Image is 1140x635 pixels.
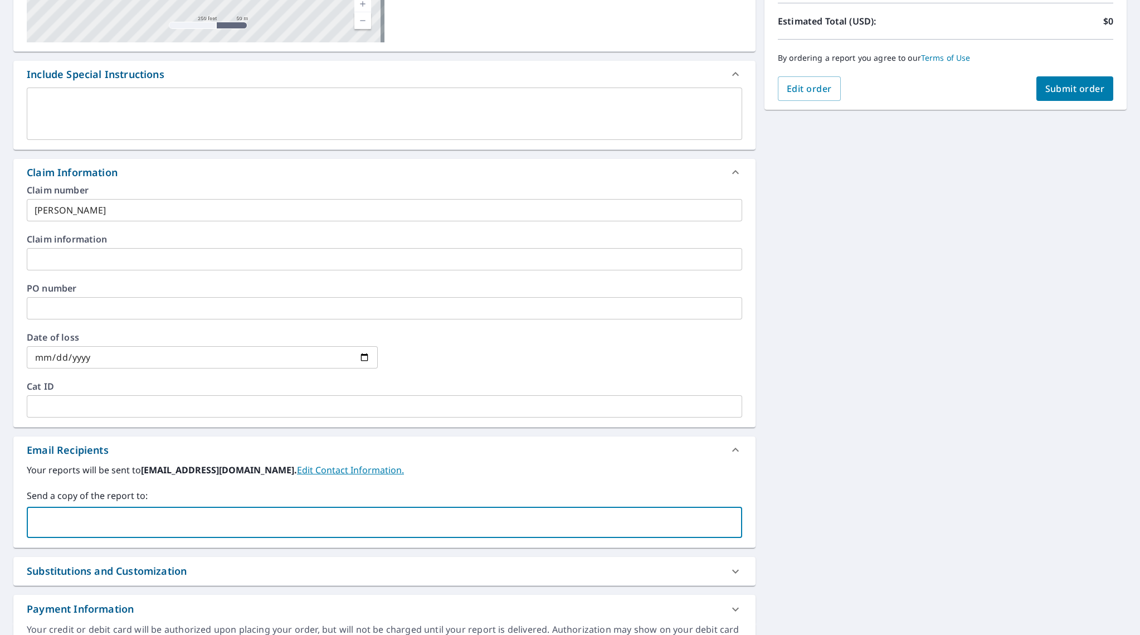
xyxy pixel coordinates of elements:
div: Include Special Instructions [13,61,756,88]
span: Submit order [1045,83,1105,95]
label: Date of loss [27,333,378,342]
div: Substitutions and Customization [13,557,756,585]
p: $0 [1103,14,1113,28]
label: Send a copy of the report to: [27,489,742,502]
div: Payment Information [27,602,134,617]
div: Substitutions and Customization [27,564,187,579]
label: Cat ID [27,382,742,391]
button: Edit order [778,76,841,101]
label: Claim number [27,186,742,195]
div: Payment Information [13,595,756,623]
span: Edit order [787,83,832,95]
label: Claim information [27,235,742,244]
p: By ordering a report you agree to our [778,53,1113,63]
a: Current Level 17, Zoom Out [354,12,371,29]
div: Email Recipients [27,443,109,458]
div: Claim Information [13,159,756,186]
div: Include Special Instructions [27,67,164,82]
b: [EMAIL_ADDRESS][DOMAIN_NAME]. [141,464,297,476]
a: Terms of Use [921,52,971,63]
label: Your reports will be sent to [27,463,742,477]
button: Submit order [1036,76,1114,101]
div: Claim Information [27,165,118,180]
label: PO number [27,284,742,293]
p: Estimated Total (USD): [778,14,946,28]
div: Email Recipients [13,437,756,463]
a: EditContactInfo [297,464,404,476]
